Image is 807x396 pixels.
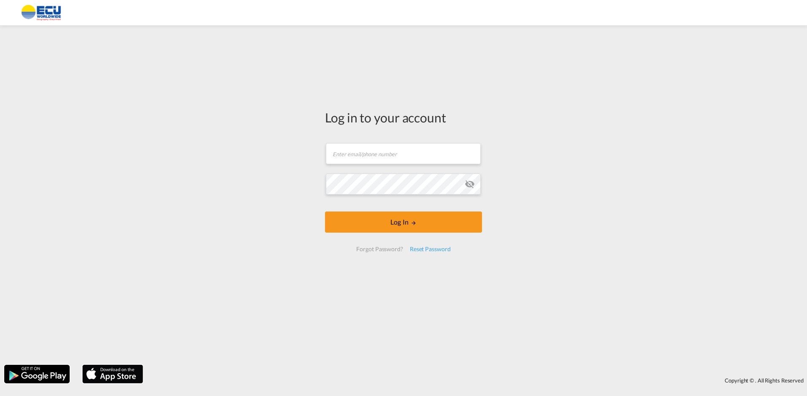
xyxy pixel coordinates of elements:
[406,241,454,257] div: Reset Password
[325,212,482,233] button: LOGIN
[325,108,482,126] div: Log in to your account
[147,373,807,388] div: Copyright © . All Rights Reserved
[326,143,481,164] input: Enter email/phone number
[465,179,475,189] md-icon: icon-eye-off
[81,364,144,384] img: apple.png
[353,241,406,257] div: Forgot Password?
[13,3,70,22] img: 6cccb1402a9411edb762cf9624ab9cda.png
[3,364,70,384] img: google.png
